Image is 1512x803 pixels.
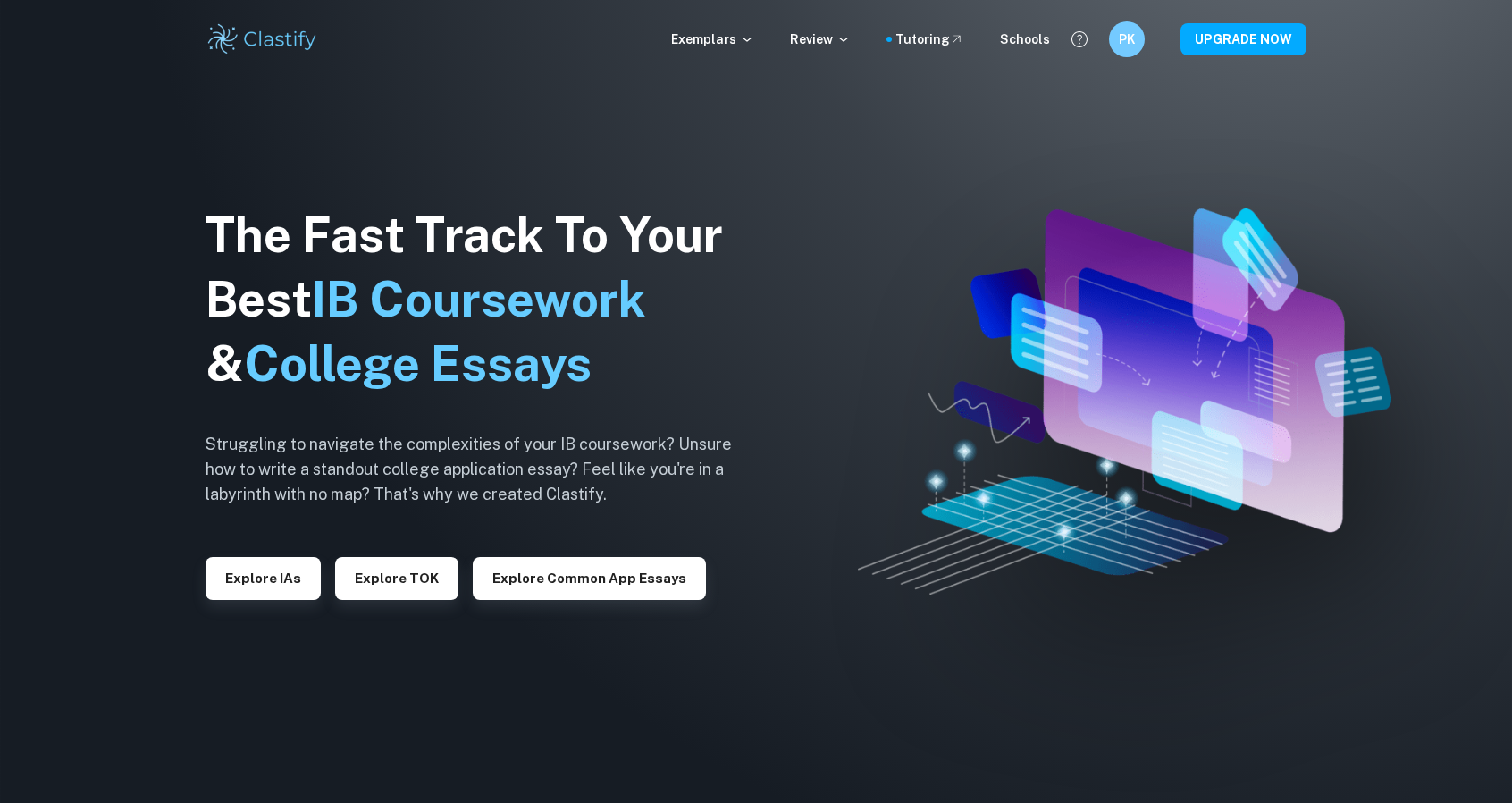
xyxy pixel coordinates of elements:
[858,208,1390,594] img: Clastify hero
[206,569,321,586] a: Explore IAs
[206,203,760,396] h1: The Fast Track To Your Best &
[895,30,964,49] a: Tutoring
[1000,30,1050,49] a: Schools
[473,557,706,600] button: Explore Common App essays
[335,569,458,586] a: Explore TOK
[1064,24,1095,55] button: Help and Feedback
[671,30,754,49] p: Exemplars
[1117,30,1138,49] h6: PK
[206,432,760,507] h6: Struggling to navigate the complexities of your IB coursework? Unsure how to write a standout col...
[206,21,319,57] img: Clastify logo
[244,335,592,392] span: College Essays
[312,271,646,327] span: IB Coursework
[335,557,458,600] button: Explore TOK
[206,557,321,600] button: Explore IAs
[790,30,851,49] p: Review
[1109,21,1145,57] button: PK
[1180,23,1306,55] button: UPGRADE NOW
[473,569,706,586] a: Explore Common App essays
